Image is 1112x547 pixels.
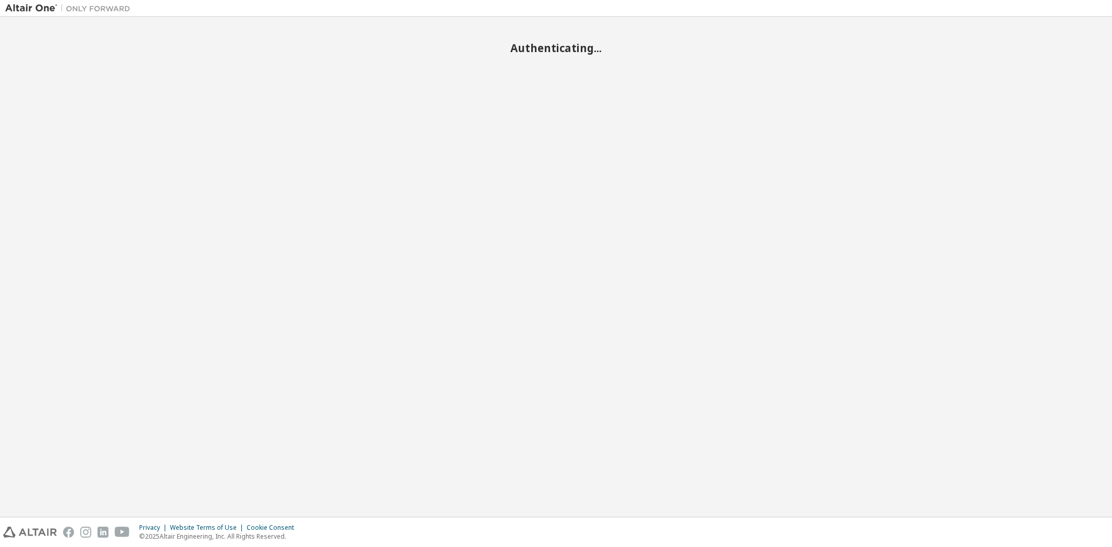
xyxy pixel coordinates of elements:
img: altair_logo.svg [3,527,57,538]
img: Altair One [5,3,136,14]
img: instagram.svg [80,527,91,538]
h2: Authenticating... [5,41,1107,55]
div: Website Terms of Use [170,524,247,532]
div: Privacy [139,524,170,532]
img: facebook.svg [63,527,74,538]
p: © 2025 Altair Engineering, Inc. All Rights Reserved. [139,532,300,541]
div: Cookie Consent [247,524,300,532]
img: linkedin.svg [97,527,108,538]
img: youtube.svg [115,527,130,538]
